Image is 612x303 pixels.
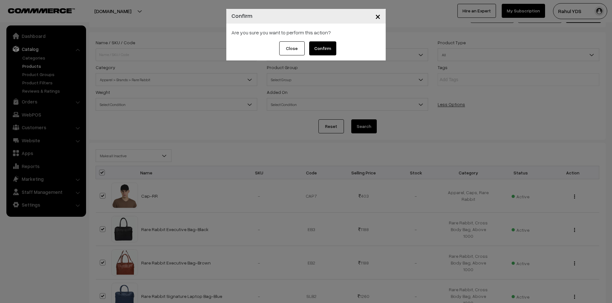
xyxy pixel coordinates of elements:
button: Confirm [309,41,336,55]
h4: Confirm [231,11,252,20]
button: Close [370,6,386,26]
span: × [375,10,381,22]
div: Are you sure you want to perform this action? [226,24,386,41]
button: Close [279,41,305,55]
